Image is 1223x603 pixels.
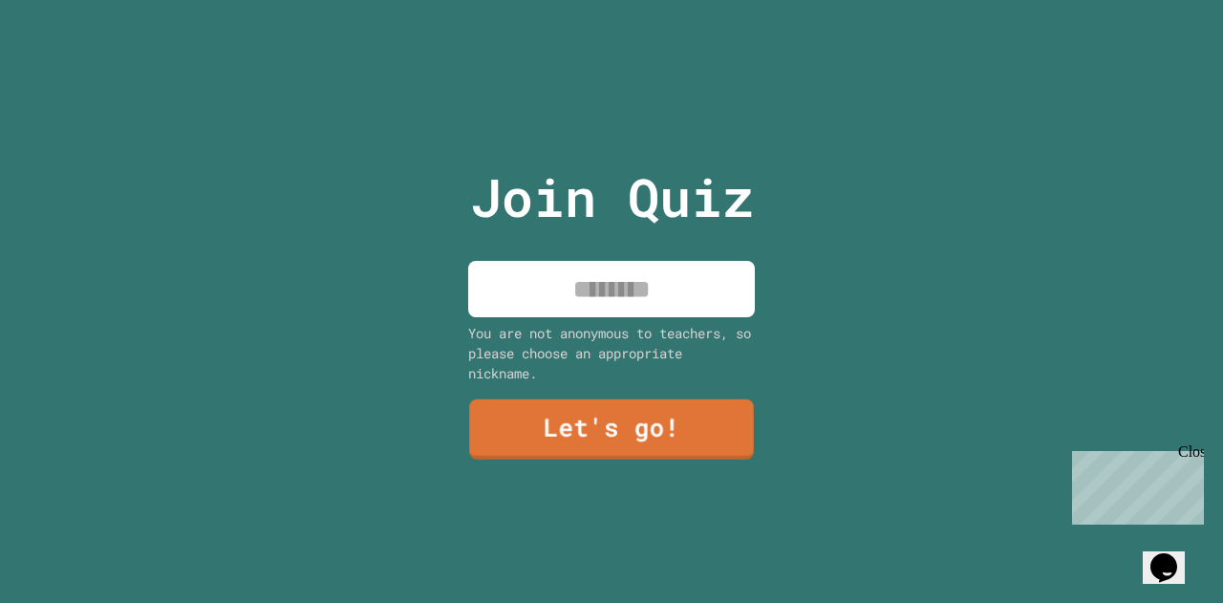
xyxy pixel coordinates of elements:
div: You are not anonymous to teachers, so please choose an appropriate nickname. [468,323,755,383]
iframe: chat widget [1143,527,1204,584]
iframe: chat widget [1064,443,1204,525]
p: Join Quiz [470,158,754,237]
a: Let's go! [469,399,753,460]
div: Chat with us now!Close [8,8,132,121]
